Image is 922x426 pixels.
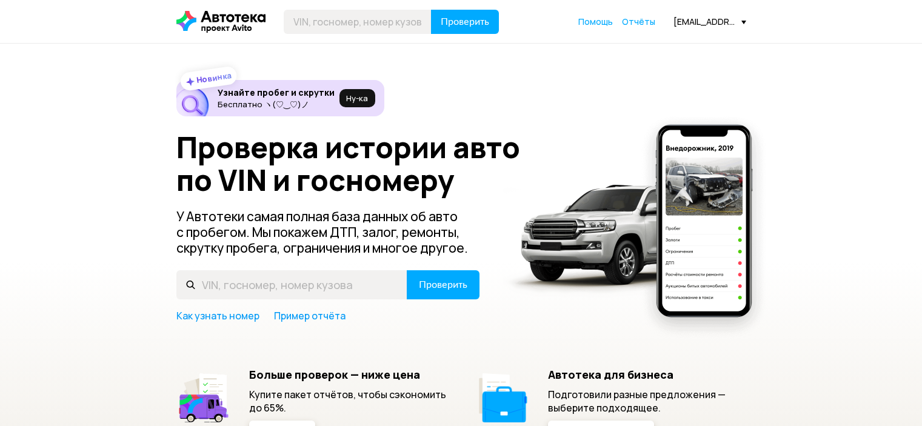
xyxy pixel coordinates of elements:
a: Помощь [578,16,613,28]
span: Отчёты [622,16,655,27]
a: Пример отчёта [274,309,346,322]
h5: Автотека для бизнеса [548,368,746,381]
p: Подготовили разные предложения — выберите подходящее. [548,388,746,414]
h5: Больше проверок — ниже цена [249,368,447,381]
span: Проверить [441,17,489,27]
a: Отчёты [622,16,655,28]
h6: Узнайте пробег и скрутки [218,87,335,98]
span: Проверить [419,280,467,290]
p: У Автотеки самая полная база данных об авто с пробегом. Мы покажем ДТП, залог, ремонты, скрутку п... [176,208,481,256]
p: Бесплатно ヽ(♡‿♡)ノ [218,99,335,109]
strong: Новинка [195,70,232,85]
p: Купите пакет отчётов, чтобы сэкономить до 65%. [249,388,447,414]
button: Проверить [431,10,499,34]
a: Как узнать номер [176,309,259,322]
div: [EMAIL_ADDRESS][DOMAIN_NAME] [673,16,746,27]
button: Проверить [407,270,479,299]
input: VIN, госномер, номер кузова [176,270,407,299]
span: Ну‑ка [346,93,368,103]
h1: Проверка истории авто по VIN и госномеру [176,131,538,196]
span: Помощь [578,16,613,27]
input: VIN, госномер, номер кузова [284,10,432,34]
